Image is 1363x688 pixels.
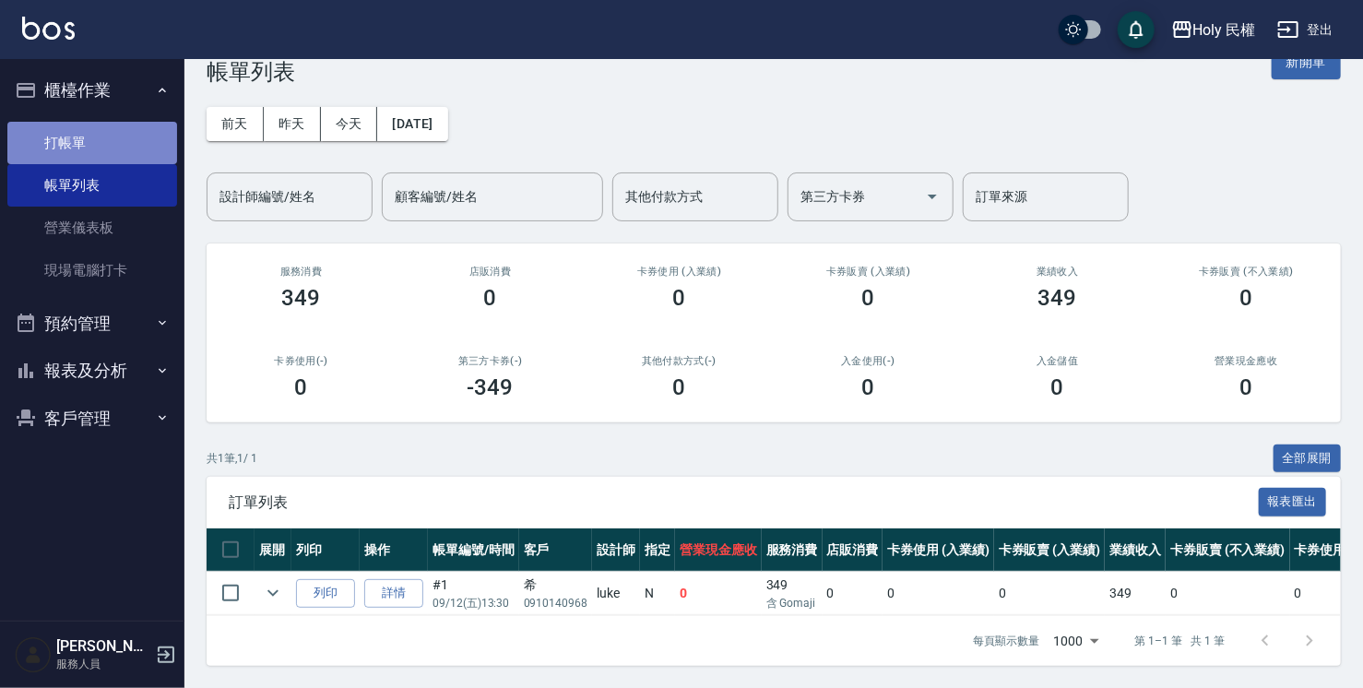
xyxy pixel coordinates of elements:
[519,528,593,572] th: 客戶
[673,285,686,311] h3: 0
[1240,374,1253,400] h3: 0
[296,579,355,608] button: 列印
[360,528,428,572] th: 操作
[762,528,823,572] th: 服務消費
[985,266,1130,278] h2: 業績收入
[229,266,373,278] h3: 服務消費
[592,572,640,615] td: luke
[973,633,1039,649] p: 每頁顯示數量
[796,355,941,367] h2: 入金使用(-)
[1051,374,1064,400] h3: 0
[207,59,295,85] h3: 帳單列表
[985,355,1130,367] h2: 入金儲值
[1166,572,1289,615] td: 0
[295,374,308,400] h3: 0
[1272,53,1341,70] a: 新開單
[524,595,588,611] p: 0910140968
[7,164,177,207] a: 帳單列表
[994,572,1106,615] td: 0
[15,636,52,673] img: Person
[7,395,177,443] button: 客戶管理
[418,266,563,278] h2: 店販消費
[207,450,257,467] p: 共 1 筆, 1 / 1
[229,355,373,367] h2: 卡券使用(-)
[1259,488,1327,516] button: 報表匯出
[291,528,360,572] th: 列印
[207,107,264,141] button: 前天
[675,528,762,572] th: 營業現金應收
[762,572,823,615] td: 349
[1259,492,1327,510] a: 報表匯出
[7,300,177,348] button: 預約管理
[1193,18,1256,42] div: Holy 民權
[1174,355,1319,367] h2: 營業現金應收
[1274,445,1342,473] button: 全部展開
[607,355,752,367] h2: 其他付款方式(-)
[321,107,378,141] button: 今天
[7,249,177,291] a: 現場電腦打卡
[428,572,519,615] td: #1
[1164,11,1263,49] button: Holy 民權
[1118,11,1155,48] button: save
[1105,572,1166,615] td: 349
[264,107,321,141] button: 昨天
[592,528,640,572] th: 設計師
[255,528,291,572] th: 展開
[1270,13,1341,47] button: 登出
[433,595,515,611] p: 09/12 (五) 13:30
[607,266,752,278] h2: 卡券使用 (入業績)
[1047,616,1106,666] div: 1000
[883,572,994,615] td: 0
[1038,285,1077,311] h3: 349
[640,572,675,615] td: N
[675,572,762,615] td: 0
[56,656,150,672] p: 服務人員
[1240,285,1253,311] h3: 0
[7,66,177,114] button: 櫃檯作業
[918,182,947,211] button: Open
[22,17,75,40] img: Logo
[377,107,447,141] button: [DATE]
[259,579,287,607] button: expand row
[673,374,686,400] h3: 0
[428,528,519,572] th: 帳單編號/時間
[862,285,875,311] h3: 0
[229,493,1259,512] span: 訂單列表
[1105,528,1166,572] th: 業績收入
[640,528,675,572] th: 指定
[56,637,150,656] h5: [PERSON_NAME]
[1166,528,1289,572] th: 卡券販賣 (不入業績)
[364,579,423,608] a: 詳情
[823,572,883,615] td: 0
[468,374,514,400] h3: -349
[883,528,994,572] th: 卡券使用 (入業績)
[1174,266,1319,278] h2: 卡券販賣 (不入業績)
[796,266,941,278] h2: 卡券販賣 (入業績)
[1135,633,1225,649] p: 第 1–1 筆 共 1 筆
[1272,45,1341,79] button: 新開單
[7,207,177,249] a: 營業儀表板
[994,528,1106,572] th: 卡券販賣 (入業績)
[7,347,177,395] button: 報表及分析
[823,528,883,572] th: 店販消費
[766,595,818,611] p: 含 Gomaji
[418,355,563,367] h2: 第三方卡券(-)
[484,285,497,311] h3: 0
[524,575,588,595] div: 希
[862,374,875,400] h3: 0
[7,122,177,164] a: 打帳單
[282,285,321,311] h3: 349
